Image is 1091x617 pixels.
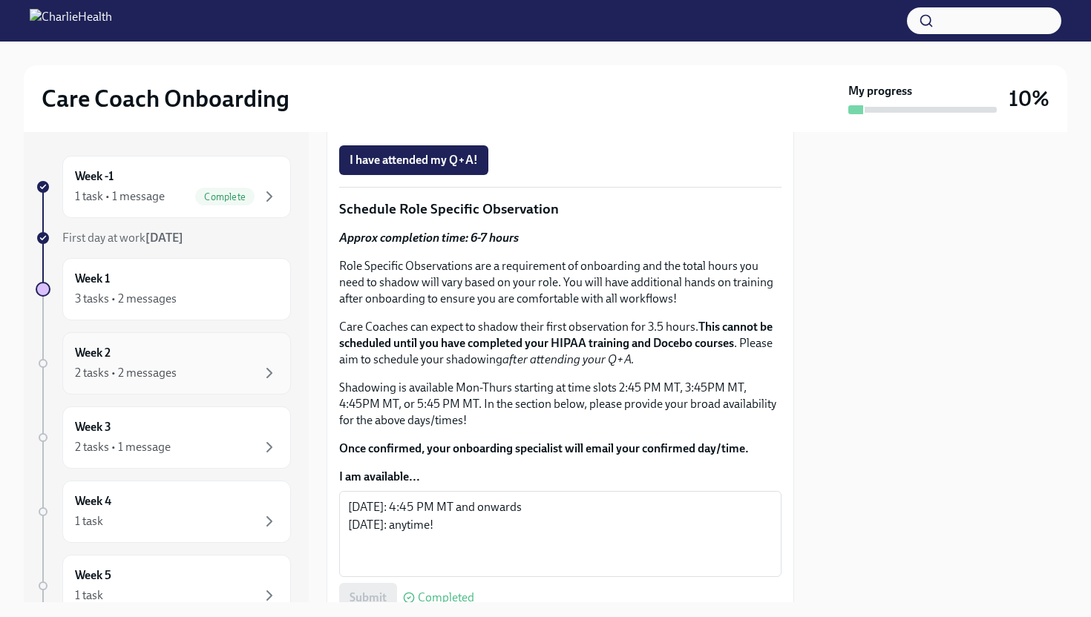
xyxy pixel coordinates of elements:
[1009,85,1049,112] h3: 10%
[36,555,291,617] a: Week 51 task
[36,481,291,543] a: Week 41 task
[75,271,110,287] h6: Week 1
[502,352,635,366] em: after attending your Q+A.
[339,380,782,429] p: Shadowing is available Mon-Thurs starting at time slots 2:45 PM MT, 3:45PM MT, 4:45PM MT, or 5:45...
[339,319,782,368] p: Care Coaches can expect to shadow their first observation for 3.5 hours. . Please aim to schedule...
[30,9,112,33] img: CharlieHealth
[848,83,912,99] strong: My progress
[75,365,177,381] div: 2 tasks • 2 messages
[339,258,782,307] p: Role Specific Observations are a requirement of onboarding and the total hours you need to shadow...
[339,145,488,175] button: I have attended my Q+A!
[75,419,111,435] h6: Week 3
[75,188,165,205] div: 1 task • 1 message
[339,231,519,245] strong: Approx completion time: 6-7 hours
[75,345,111,361] h6: Week 2
[42,84,289,113] h2: Care Coach Onboarding
[145,231,183,245] strong: [DATE]
[36,258,291,320] a: Week 13 tasks • 2 messages
[75,587,103,604] div: 1 task
[75,439,171,455] div: 2 tasks • 1 message
[75,493,111,509] h6: Week 4
[195,191,255,202] span: Complete
[339,199,782,219] p: Schedule Role Specific Observation
[348,498,773,570] textarea: [DATE]: 4:45 PM MT and onwards [DATE]: anytime!
[36,156,291,218] a: Week -11 task • 1 messageComplete
[36,230,291,246] a: First day at work[DATE]
[75,513,103,529] div: 1 task
[350,153,478,168] span: I have attended my Q+A!
[339,441,749,455] strong: Once confirmed, your onboarding specialist will email your confirmed day/time.
[36,332,291,395] a: Week 22 tasks • 2 messages
[75,291,177,307] div: 3 tasks • 2 messages
[75,567,111,584] h6: Week 5
[62,231,183,245] span: First day at work
[418,592,474,604] span: Completed
[75,168,114,185] h6: Week -1
[339,469,782,485] label: I am available...
[36,406,291,469] a: Week 32 tasks • 1 message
